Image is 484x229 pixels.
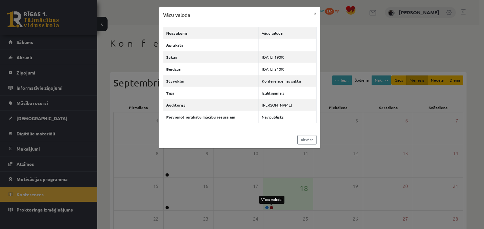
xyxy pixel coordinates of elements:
[259,27,316,39] td: Vācu valoda
[163,87,259,99] th: Tips
[259,111,316,123] td: Nav publisks
[259,63,316,75] td: [DATE] 21:00
[163,11,190,19] h3: Vācu valoda
[297,135,317,144] a: Aizvērt
[259,196,284,204] div: Vācu valoda
[310,7,320,19] button: ×
[259,51,316,63] td: [DATE] 19:00
[163,51,259,63] th: Sākas
[163,39,259,51] th: Apraksts
[163,75,259,87] th: Stāvoklis
[163,63,259,75] th: Beidzas
[163,27,259,39] th: Nosaukums
[259,75,316,87] td: Konference nav sākta
[163,111,259,123] th: Pievienot ierakstu mācību resursiem
[259,99,316,111] td: [PERSON_NAME]
[259,87,316,99] td: Izglītojamais
[163,99,259,111] th: Auditorija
